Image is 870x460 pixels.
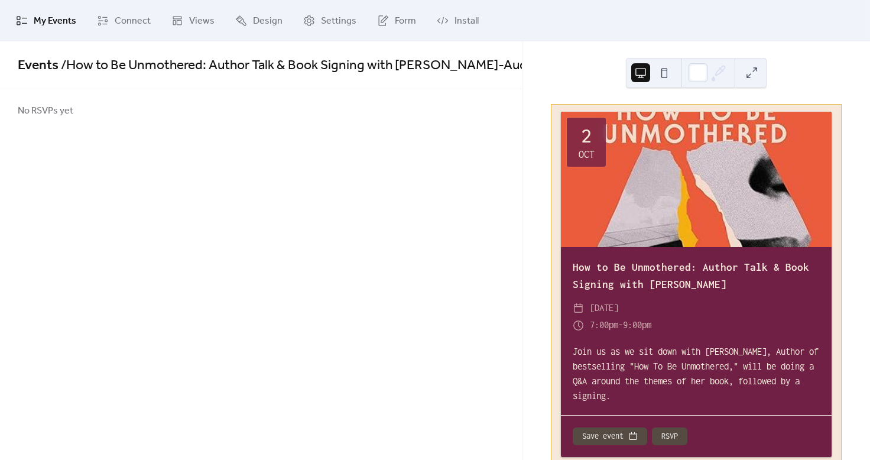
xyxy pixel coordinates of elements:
a: Install [428,5,488,37]
div: Join us as we sit down with [PERSON_NAME], Author of bestselling "How To Be Unmothered," will be ... [561,344,832,404]
button: Save event [573,427,647,445]
span: 7:00pm [590,317,618,334]
a: Settings [294,5,365,37]
span: Views [189,14,215,28]
span: - [618,317,623,334]
a: Connect [88,5,160,37]
a: Form [368,5,425,37]
a: Views [163,5,223,37]
div: ​ [573,300,584,317]
span: No RSVPs yet [18,104,73,118]
span: Install [455,14,479,28]
a: Events [18,53,59,79]
div: 2 [581,125,592,146]
div: ​ [573,317,584,334]
span: / How to Be Unmothered: Author Talk & Book Signing with [PERSON_NAME] - Audience [59,53,558,79]
span: My Events [34,14,76,28]
div: Oct [579,149,595,160]
span: Design [253,14,283,28]
span: Settings [321,14,356,28]
span: Form [395,14,416,28]
div: How to Be Unmothered: Author Talk & Book Signing with [PERSON_NAME] [561,259,832,293]
a: Design [226,5,291,37]
span: Connect [115,14,151,28]
a: My Events [7,5,85,37]
span: 9:00pm [623,317,651,334]
span: [DATE] [590,300,618,317]
button: RSVP [652,427,687,445]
